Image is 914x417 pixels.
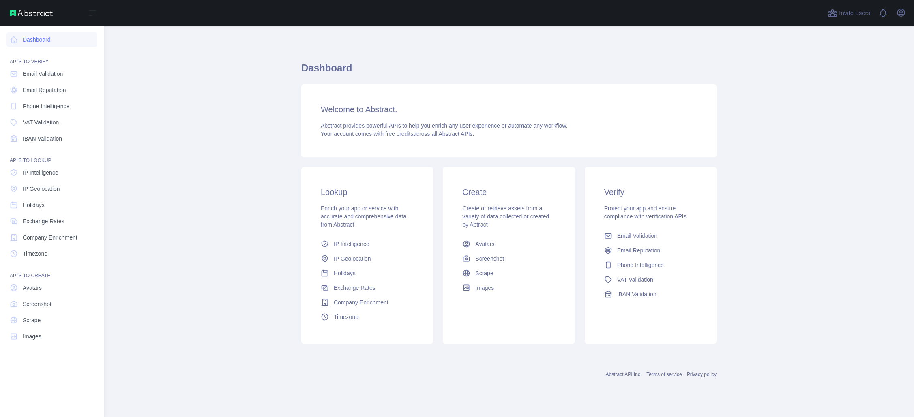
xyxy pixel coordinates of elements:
span: Screenshot [23,300,51,308]
a: Avatars [459,237,558,251]
span: Images [23,332,41,340]
a: Screenshot [459,251,558,266]
h3: Verify [604,186,697,198]
span: Company Enrichment [23,233,77,242]
span: Timezone [23,250,47,258]
a: Phone Intelligence [601,258,700,272]
span: IP Geolocation [334,254,371,263]
span: Images [475,284,494,292]
a: Exchange Rates [6,214,97,229]
a: IP Geolocation [318,251,417,266]
span: Screenshot [475,254,504,263]
a: Terms of service [646,372,682,377]
h1: Dashboard [301,62,717,81]
span: Email Reputation [617,246,661,254]
a: Timezone [6,246,97,261]
span: Avatars [23,284,42,292]
span: Holidays [23,201,45,209]
a: Email Reputation [601,243,700,258]
a: IBAN Validation [601,287,700,302]
a: Images [6,329,97,344]
span: Protect your app and ensure compliance with verification APIs [604,205,687,220]
span: Exchange Rates [23,217,64,225]
span: IBAN Validation [23,135,62,143]
a: Abstract API Inc. [606,372,642,377]
span: Email Reputation [23,86,66,94]
a: Images [459,280,558,295]
a: Timezone [318,310,417,324]
a: IBAN Validation [6,131,97,146]
a: Company Enrichment [318,295,417,310]
span: Timezone [334,313,358,321]
span: IP Geolocation [23,185,60,193]
span: VAT Validation [617,276,653,284]
div: API'S TO CREATE [6,263,97,279]
span: Avatars [475,240,494,248]
button: Invite users [826,6,872,19]
span: VAT Validation [23,118,59,126]
a: IP Intelligence [6,165,97,180]
span: Holidays [334,269,356,277]
a: Scrape [459,266,558,280]
img: Abstract API [10,10,53,16]
span: free credits [385,130,413,137]
h3: Create [462,186,555,198]
span: Company Enrichment [334,298,388,306]
a: IP Intelligence [318,237,417,251]
span: Scrape [23,316,41,324]
a: Email Validation [601,229,700,243]
span: Scrape [475,269,493,277]
a: Phone Intelligence [6,99,97,113]
a: VAT Validation [601,272,700,287]
h3: Welcome to Abstract. [321,104,697,115]
a: Avatars [6,280,97,295]
span: IBAN Validation [617,290,657,298]
span: Create or retrieve assets from a variety of data collected or created by Abtract [462,205,549,228]
span: Your account comes with across all Abstract APIs. [321,130,474,137]
span: IP Intelligence [23,169,58,177]
a: Holidays [6,198,97,212]
a: Privacy policy [687,372,717,377]
a: Screenshot [6,297,97,311]
span: Enrich your app or service with accurate and comprehensive data from Abstract [321,205,406,228]
a: Exchange Rates [318,280,417,295]
div: API'S TO LOOKUP [6,148,97,164]
span: Invite users [839,9,870,18]
a: Holidays [318,266,417,280]
span: IP Intelligence [334,240,369,248]
a: IP Geolocation [6,182,97,196]
span: Exchange Rates [334,284,375,292]
span: Phone Intelligence [617,261,664,269]
span: Email Validation [617,232,657,240]
a: Scrape [6,313,97,327]
span: Phone Intelligence [23,102,69,110]
h3: Lookup [321,186,414,198]
a: Dashboard [6,32,97,47]
span: Email Validation [23,70,63,78]
a: VAT Validation [6,115,97,130]
a: Email Validation [6,66,97,81]
div: API'S TO VERIFY [6,49,97,65]
span: Abstract provides powerful APIs to help you enrich any user experience or automate any workflow. [321,122,568,129]
a: Email Reputation [6,83,97,97]
a: Company Enrichment [6,230,97,245]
